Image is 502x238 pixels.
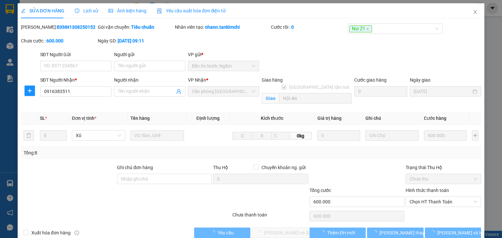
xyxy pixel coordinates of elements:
span: Bến Xe Nước Ngầm [192,61,255,71]
span: Giao [262,93,279,103]
input: Ngày giao [414,88,471,95]
span: close [473,9,478,15]
span: loading [320,230,327,235]
input: 0 [424,130,467,141]
div: Ngày GD: [98,37,173,44]
div: Gói vận chuyển: [98,24,173,31]
button: Close [466,3,484,22]
div: SĐT Người Nhận [40,76,111,84]
span: [GEOGRAPHIC_DATA] tận nơi [287,84,352,91]
span: Chuyển khoản ng. gửi [259,164,308,171]
b: BXNN1308250152 [57,24,95,30]
span: Yêu cầu [218,229,234,236]
button: delete [24,130,34,141]
b: [DATE] 09:11 [118,38,144,43]
input: R [252,132,272,140]
span: Thêm ĐH mới [327,229,355,236]
div: [PERSON_NAME]: [21,24,96,31]
span: Tổng cước [310,188,331,193]
input: D [232,132,252,140]
span: Lịch sử [75,8,98,13]
b: 600.000 [46,38,63,43]
span: picture [109,8,113,13]
div: Cước rồi : [271,24,346,31]
span: Giao hàng [262,77,283,83]
label: Hình thức thanh toán [406,188,449,193]
input: Cước giao hàng [354,86,407,97]
span: Ảnh kiện hàng [109,8,146,13]
button: plus [472,130,478,141]
button: [PERSON_NAME] thay đổi [367,228,424,238]
input: Ghi chú đơn hàng [117,174,212,184]
img: icon [157,8,162,14]
span: Định lượng [196,116,220,121]
button: [PERSON_NAME] và In [425,228,481,238]
span: [PERSON_NAME] và In [437,229,483,236]
span: loading [372,230,379,235]
input: C [272,132,290,140]
input: Ghi Chú [365,130,419,141]
div: Chưa thanh toán [232,211,309,223]
span: Đơn vị tính [72,116,96,121]
div: Trạng thái Thu Hộ [406,164,481,171]
span: Giá trị hàng [317,116,342,121]
button: plus [25,86,35,96]
span: Nơ 21 [349,25,372,33]
span: Thu Hộ [213,165,228,170]
span: Kích thước [261,116,283,121]
span: Chưa thu [410,174,477,184]
span: clock-circle [75,8,79,13]
div: VP gửi [188,51,259,58]
b: Tiêu chuẩn [131,24,154,30]
b: 0 [291,24,294,30]
span: user-add [176,89,181,94]
span: Văn phòng Đà Nẵng [192,87,255,96]
span: loading [430,230,437,235]
span: edit [21,8,25,13]
b: nhann.tankimchi [205,24,240,30]
div: Chưa cước : [21,37,96,44]
span: 0kg [290,132,311,140]
span: Chọn HT Thanh Toán [410,197,477,207]
span: Yêu cầu xuất hóa đơn điện tử [157,8,226,13]
input: VD: Bàn, Ghế [130,130,184,141]
span: SL [40,116,45,121]
span: close [366,27,369,31]
input: Giao tận nơi [279,93,352,103]
button: [PERSON_NAME] và Giao hàng [252,228,308,238]
th: Ghi chú [363,112,422,125]
span: VP Nhận [188,77,206,83]
div: Nhân viên tạo: [175,24,270,31]
button: Thêm ĐH mới [310,228,366,238]
span: Tên hàng [130,116,150,121]
button: Yêu cầu [194,228,251,238]
span: Cước hàng [424,116,446,121]
div: Người gửi [114,51,185,58]
span: plus [25,88,35,93]
label: Ghi chú đơn hàng [117,165,153,170]
span: Xô [76,131,122,140]
input: 0 [317,130,360,141]
span: SỬA ĐƠN HÀNG [21,8,64,13]
span: [PERSON_NAME] thay đổi [379,229,432,236]
span: Xuất hóa đơn hàng [29,229,73,236]
div: Tổng: 8 [24,149,194,156]
span: info-circle [75,230,79,235]
div: Người nhận [114,76,185,84]
span: loading [210,230,218,235]
label: Cước giao hàng [354,77,387,83]
label: Ngày giao [410,77,430,83]
div: SĐT Người Gửi [40,51,111,58]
